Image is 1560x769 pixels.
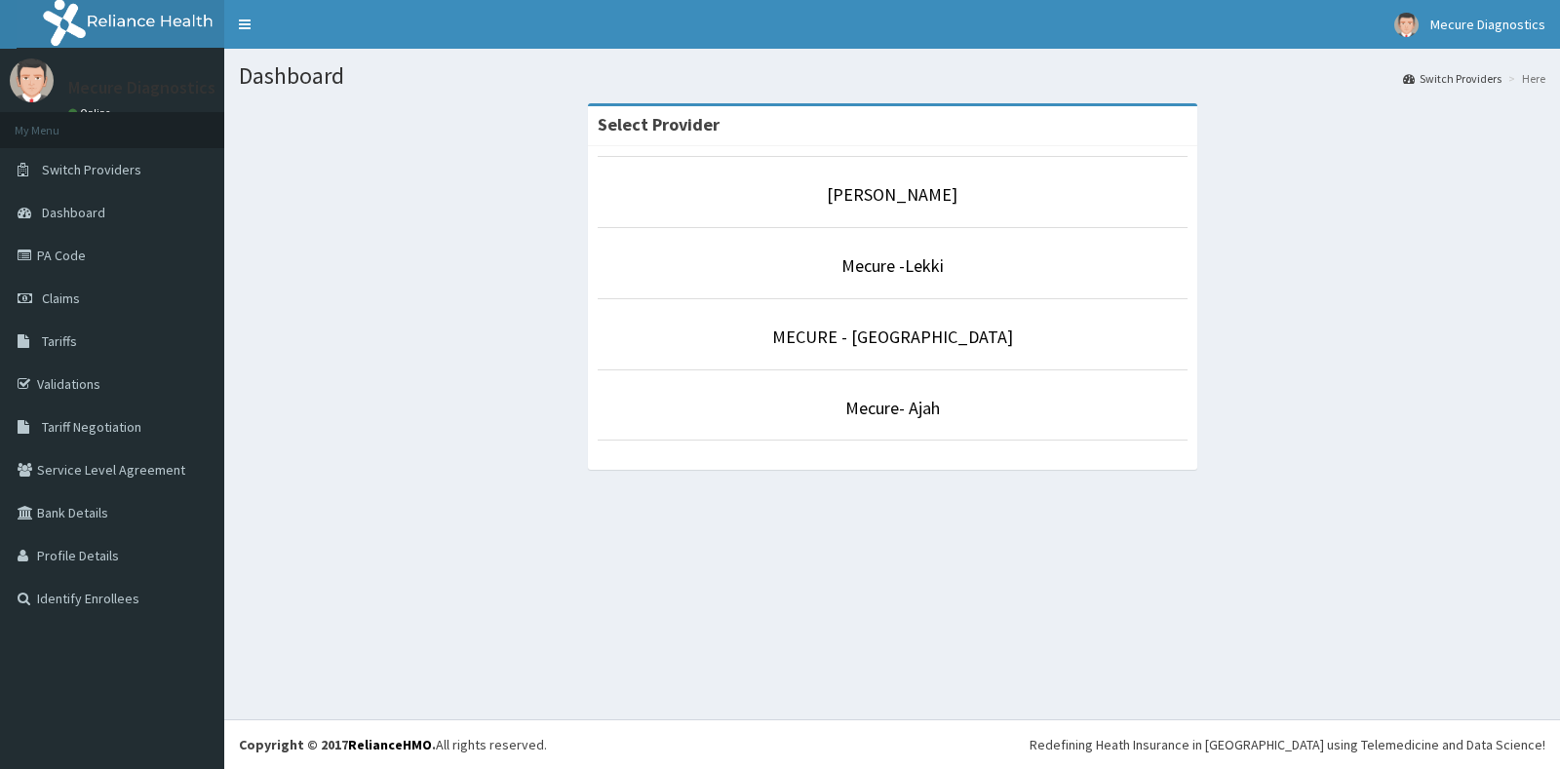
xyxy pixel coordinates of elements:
a: Online [68,106,115,120]
span: Switch Providers [42,161,141,178]
span: Tariffs [42,332,77,350]
footer: All rights reserved. [224,719,1560,769]
span: Mecure Diagnostics [1430,16,1545,33]
a: MECURE - [GEOGRAPHIC_DATA] [772,326,1013,348]
img: User Image [1394,13,1419,37]
h1: Dashboard [239,63,1545,89]
a: Switch Providers [1403,70,1501,87]
strong: Copyright © 2017 . [239,736,436,753]
strong: Select Provider [598,113,720,135]
span: Claims [42,289,80,307]
a: Mecure- Ajah [845,397,940,419]
span: Tariff Negotiation [42,418,141,436]
div: Redefining Heath Insurance in [GEOGRAPHIC_DATA] using Telemedicine and Data Science! [1030,735,1545,754]
span: Dashboard [42,204,105,221]
p: Mecure Diagnostics [68,79,215,96]
img: User Image [10,58,54,102]
li: Here [1503,70,1545,87]
a: [PERSON_NAME] [827,183,957,206]
a: RelianceHMO [348,736,432,753]
a: Mecure -Lekki [841,254,944,277]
